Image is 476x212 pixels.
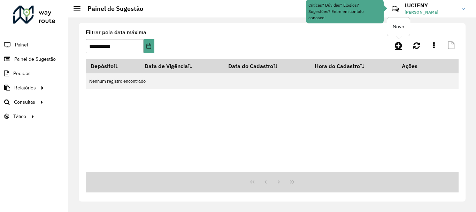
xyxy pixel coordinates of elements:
[15,41,28,49] span: Painel
[13,70,31,77] span: Pedidos
[13,113,26,120] span: Tático
[397,59,439,73] th: Ações
[144,39,154,53] button: Choose Date
[140,59,224,73] th: Data de Vigência
[224,59,310,73] th: Data do Cadastro
[14,56,56,63] span: Painel de Sugestão
[14,98,35,106] span: Consultas
[405,9,457,15] span: [PERSON_NAME]
[86,28,146,37] label: Filtrar pela data máxima
[14,84,36,92] span: Relatórios
[80,5,143,13] h2: Painel de Sugestão
[388,1,403,16] a: Contato Rápido
[86,59,140,73] th: Depósito
[387,17,410,36] div: Novo
[86,73,459,89] td: Nenhum registro encontrado
[310,59,397,73] th: Hora do Cadastro
[405,2,457,9] h3: LUCIENY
